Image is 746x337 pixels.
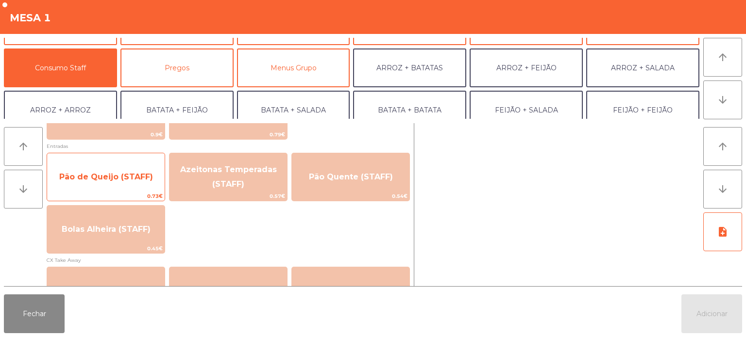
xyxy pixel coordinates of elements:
[120,48,234,87] button: Pregos
[237,48,350,87] button: Menus Grupo
[59,172,153,181] span: Pão de Queijo (STAFF)
[66,286,147,295] span: CX TK Grande Staff
[717,183,729,195] i: arrow_downward
[4,91,117,129] button: ARROZ + ARROZ
[309,172,393,181] span: Pão Quente (STAFF)
[4,170,43,209] button: arrow_downward
[470,48,583,87] button: ARROZ + FEIJÃO
[47,130,165,139] span: 0.9€
[717,141,729,152] i: arrow_upward
[47,142,410,151] span: Entradas
[717,226,729,238] i: note_add
[120,91,234,129] button: BATATA + FEIJÃO
[170,130,287,139] span: 0.79€
[703,170,742,209] button: arrow_downward
[184,286,272,295] span: CX TK Pequeno Staff
[180,165,277,189] span: Azeitonas Temperadas (STAFF)
[703,38,742,77] button: arrow_upward
[47,192,165,201] span: 0.73€
[353,91,466,129] button: BATATA + BATATA
[17,141,29,152] i: arrow_upward
[17,183,29,195] i: arrow_downward
[586,48,699,87] button: ARROZ + SALADA
[170,192,287,201] span: 0.57€
[237,91,350,129] button: BATATA + SALADA
[470,91,583,129] button: FEIJÃO + SALADA
[353,48,466,87] button: ARROZ + BATATAS
[10,11,51,25] h4: Mesa 1
[302,286,400,295] span: CX TK Sobremesa Staff
[4,48,117,87] button: Consumo Staff
[703,127,742,166] button: arrow_upward
[703,80,742,119] button: arrow_downward
[4,127,43,166] button: arrow_upward
[4,294,65,333] button: Fechar
[62,225,151,234] span: Bolas Alheira (STAFF)
[47,256,410,265] span: CX Take Away
[717,51,729,63] i: arrow_upward
[586,91,699,129] button: FEIJÃO + FEIJÃO
[292,192,409,201] span: 0.54€
[717,94,729,106] i: arrow_downward
[47,244,165,253] span: 0.45€
[703,212,742,251] button: note_add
